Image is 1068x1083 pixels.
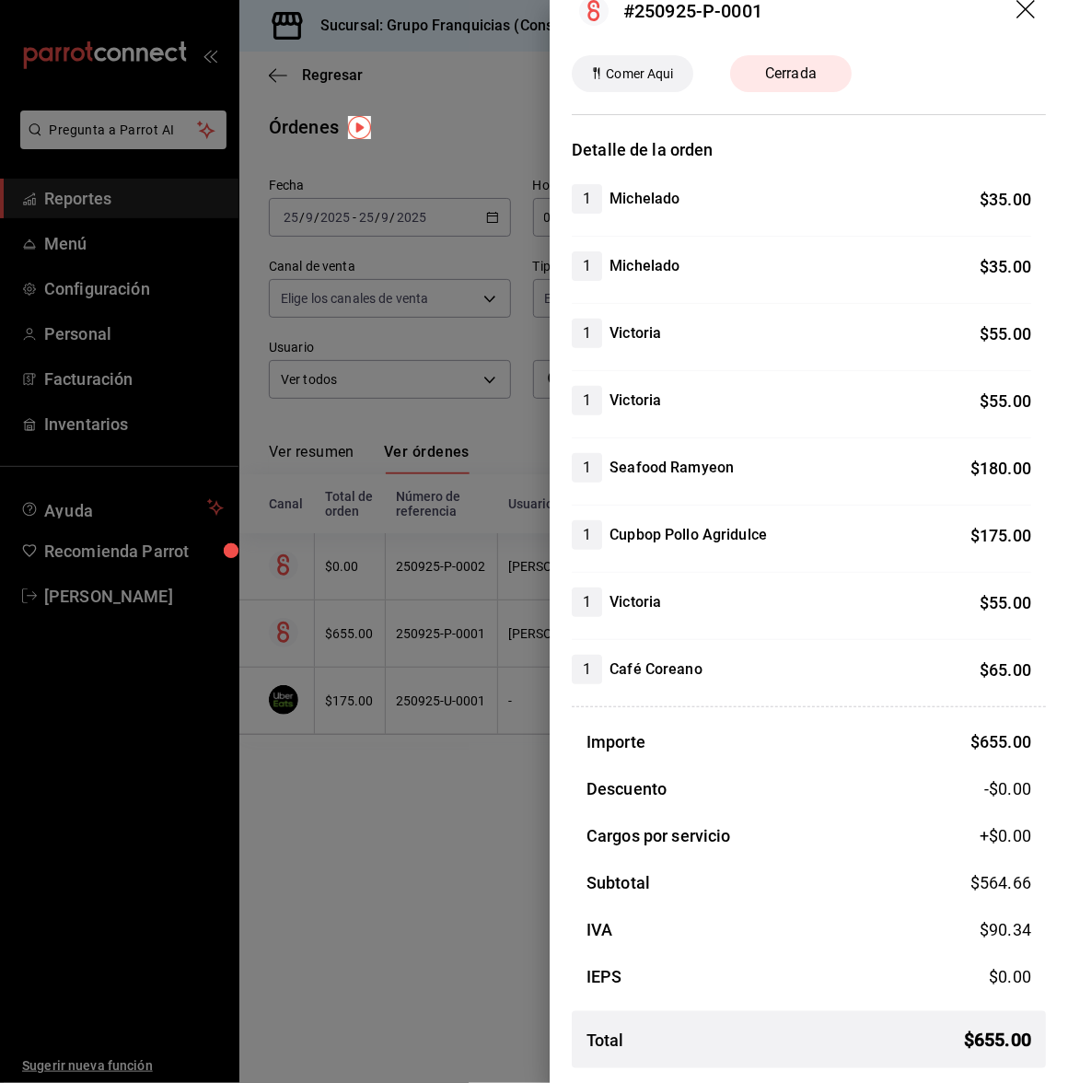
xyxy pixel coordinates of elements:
[572,137,1046,162] h3: Detalle de la orden
[609,524,767,546] h4: Cupbop Pollo Agridulce
[586,823,731,848] h3: Cargos por servicio
[980,324,1031,344] span: $ 55.00
[572,390,602,412] span: 1
[609,255,679,277] h4: Michelado
[609,390,661,412] h4: Victoria
[989,967,1031,986] span: $ 0.00
[980,823,1031,848] span: +$ 0.00
[572,188,602,210] span: 1
[970,526,1031,545] span: $ 175.00
[609,188,679,210] h4: Michelado
[970,873,1031,892] span: $ 564.66
[598,64,680,84] span: Comer Aqui
[572,591,602,613] span: 1
[348,116,371,139] img: Tooltip marker
[586,1028,624,1053] h3: Total
[980,190,1031,209] span: $ 35.00
[572,322,602,344] span: 1
[609,322,661,344] h4: Victoria
[572,457,602,479] span: 1
[586,776,667,801] h3: Descuento
[980,391,1031,411] span: $ 55.00
[586,964,622,989] h3: IEPS
[970,732,1031,751] span: $ 655.00
[572,658,602,681] span: 1
[609,457,734,479] h4: Seafood Ramyeon
[586,729,645,754] h3: Importe
[964,1026,1031,1054] span: $ 655.00
[980,920,1031,939] span: $ 90.34
[609,658,702,681] h4: Café Coreano
[980,593,1031,612] span: $ 55.00
[980,660,1031,680] span: $ 65.00
[572,255,602,277] span: 1
[572,524,602,546] span: 1
[970,459,1031,478] span: $ 180.00
[586,917,612,942] h3: IVA
[980,257,1031,276] span: $ 35.00
[754,63,828,85] span: Cerrada
[609,591,661,613] h4: Victoria
[984,776,1031,801] span: -$0.00
[586,870,650,895] h3: Subtotal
